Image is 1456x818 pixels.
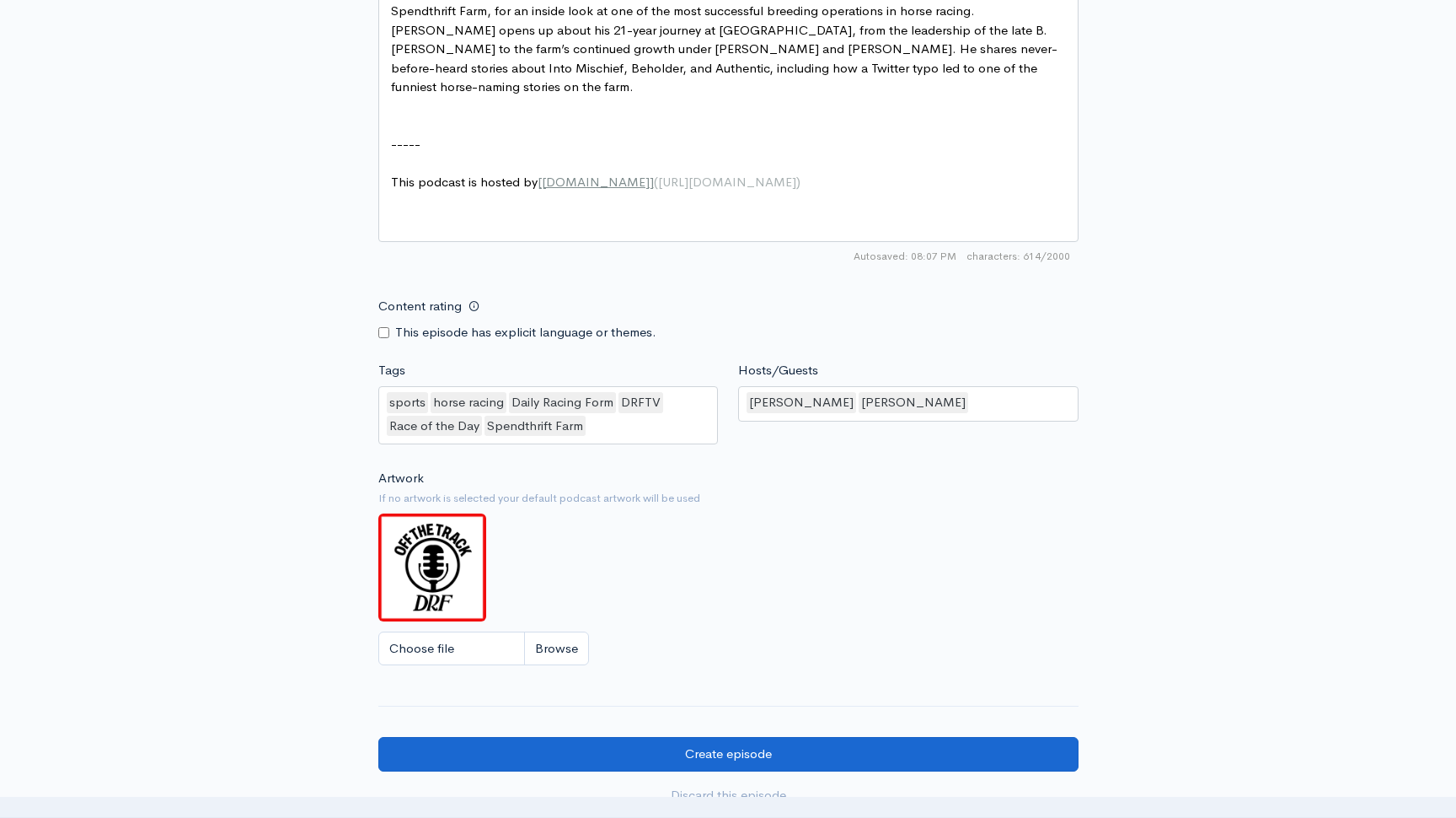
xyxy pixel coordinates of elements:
div: DRFTV [618,392,663,413]
label: Hosts/Guests [738,361,818,380]
input: Create episode [378,737,1079,772]
span: ) [796,174,800,190]
span: ] [650,174,654,190]
span: ( [654,174,658,190]
div: sports [387,392,428,413]
div: Race of the Day [387,416,482,437]
span: 614/2000 [966,249,1070,264]
a: Discard this episode [378,778,1079,813]
span: This podcast is hosted by [391,174,800,190]
div: [PERSON_NAME] [747,392,856,413]
div: horse racing [431,392,506,413]
span: [DOMAIN_NAME] [542,174,650,190]
span: [PERSON_NAME] opens up about his 21-year journey at [GEOGRAPHIC_DATA], from the leadership of the... [391,22,1057,95]
span: [ [538,174,542,190]
div: Daily Racing Form [509,392,616,413]
span: ----- [391,136,420,152]
div: Spendthrift Farm [484,416,586,437]
span: Autosaved: 08:07 PM [854,249,956,264]
label: This episode has explicit language or themes. [395,323,656,342]
div: [PERSON_NAME] [859,392,968,413]
label: Artwork [378,469,424,488]
label: Tags [378,361,405,380]
span: [URL][DOMAIN_NAME] [658,174,796,190]
small: If no artwork is selected your default podcast artwork will be used [378,490,1079,507]
label: Content rating [378,289,462,324]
